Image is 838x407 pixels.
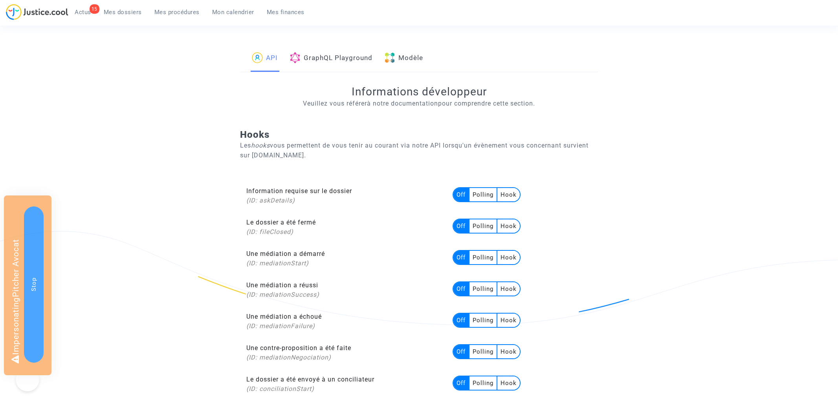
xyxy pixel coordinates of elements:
[246,353,445,362] div: (ID: mediationNegociation)
[497,219,520,233] multi-toggle-item: Hook
[453,188,469,201] multi-toggle-item: Off
[497,345,520,358] multi-toggle-item: Hook
[497,282,520,296] multi-toggle-item: Hook
[469,188,497,201] multi-toggle-item: Polling
[24,206,44,363] button: Stop
[246,290,445,299] div: (ID: mediationSuccess)
[240,180,446,212] td: Information requise sur le dossier
[240,274,446,306] td: Une médiation a réussi
[260,6,311,18] a: Mes finances
[240,369,446,400] td: Le dossier a été envoyé à un conciliateur
[240,306,446,337] td: Une médiation a échoué
[154,9,200,16] span: Mes procédures
[68,6,97,18] a: 15Actus
[290,45,372,72] a: GraphQL Playground
[240,129,270,140] b: Hooks
[252,45,278,72] a: API
[453,282,469,296] multi-toggle-item: Off
[469,219,497,233] multi-toggle-item: Polling
[469,282,497,296] multi-toggle-item: Polling
[240,85,598,99] h2: Informations développeur
[30,277,37,291] span: Stop
[4,195,51,375] div: Impersonating
[246,196,445,205] div: (ID: askDetails)
[240,99,598,108] p: Veuillez vous référer pour comprendre cette section.
[6,4,68,20] img: jc-logo.svg
[453,376,469,390] multi-toggle-item: Off
[246,259,445,268] div: (ID: mediationStart)
[497,188,520,201] multi-toggle-item: Hook
[97,6,148,18] a: Mes dossiers
[252,52,263,63] img: icon-passager.svg
[453,219,469,233] multi-toggle-item: Off
[267,9,304,16] span: Mes finances
[469,314,497,327] multi-toggle-item: Polling
[206,6,260,18] a: Mon calendrier
[90,4,99,14] div: 15
[251,142,270,149] i: hooks
[290,52,301,63] img: graphql.png
[469,251,497,264] multi-toggle-item: Polling
[246,384,445,394] div: (ID: conciliationStart)
[104,9,142,16] span: Mes dossiers
[240,141,598,160] p: Les vous permettent de vous tenir au courant via notre API lorsqu'un évènement vous concernant su...
[453,345,469,358] multi-toggle-item: Off
[497,314,520,327] multi-toggle-item: Hook
[453,251,469,264] multi-toggle-item: Off
[246,321,445,331] div: (ID: mediationFailure)
[240,337,446,369] td: Une contre-proposition a été faite
[497,251,520,264] multi-toggle-item: Hook
[148,6,206,18] a: Mes procédures
[453,314,469,327] multi-toggle-item: Off
[16,368,39,391] iframe: Help Scout Beacon - Open
[212,9,254,16] span: Mon calendrier
[240,212,446,243] td: Le dossier a été fermé
[497,376,520,390] multi-toggle-item: Hook
[75,9,91,16] span: Actus
[384,52,395,63] img: blocks.png
[240,243,446,274] td: Une médiation a démarré
[367,100,438,107] a: à notre documentation
[469,376,497,390] multi-toggle-item: Polling
[246,227,445,237] div: (ID: fileClosed)
[384,45,423,72] a: Modèle
[469,345,497,358] multi-toggle-item: Polling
